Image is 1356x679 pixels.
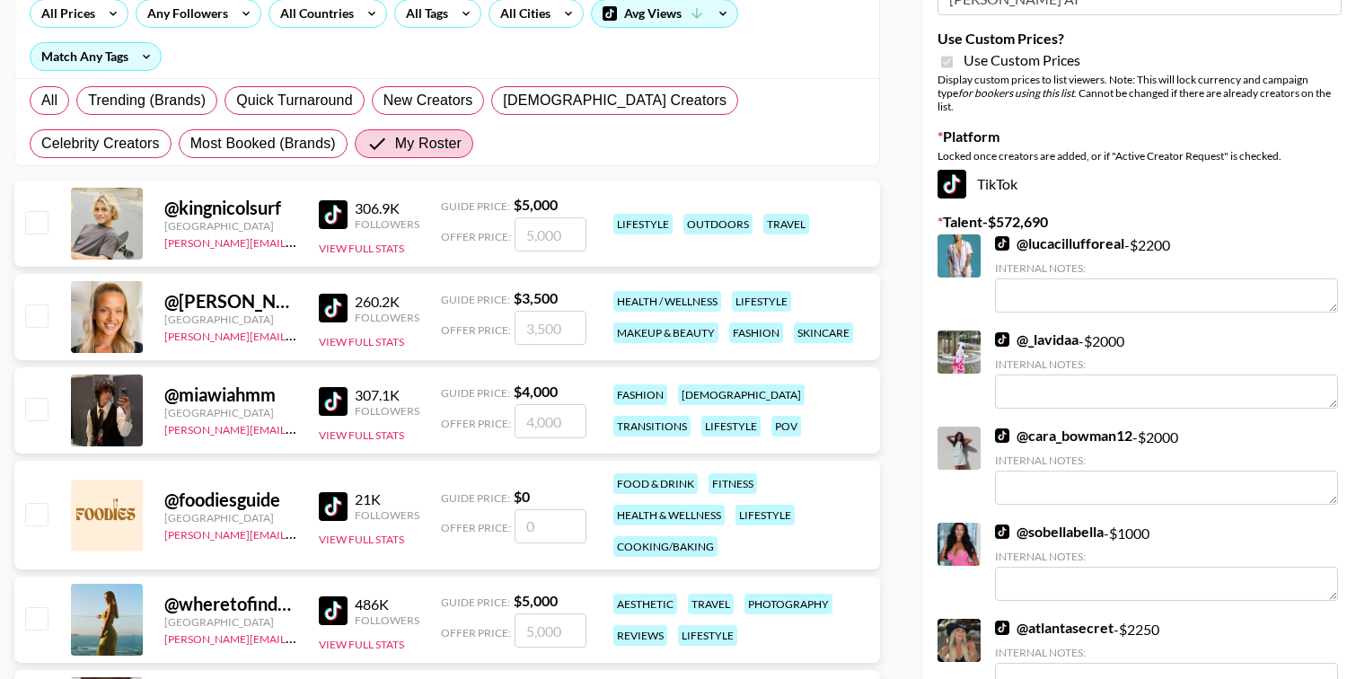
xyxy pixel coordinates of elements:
[995,427,1132,445] a: @cara_bowman12
[319,428,404,442] button: View Full Stats
[164,629,430,646] a: [PERSON_NAME][EMAIL_ADDRESS][DOMAIN_NAME]
[701,416,761,436] div: lifestyle
[441,199,510,213] span: Guide Price:
[88,90,206,111] span: Trending (Brands)
[355,595,419,613] div: 486K
[938,149,1342,163] div: Locked once creators are added, or if "Active Creator Request" is checked.
[319,596,348,625] img: TikTok
[938,73,1342,113] div: Display custom prices to list viewers. Note: This will lock currency and campaign type . Cannot b...
[319,242,404,255] button: View Full Stats
[613,291,721,312] div: health / wellness
[441,521,511,534] span: Offer Price:
[355,490,419,508] div: 21K
[995,357,1338,371] div: Internal Notes:
[164,197,297,219] div: @ kingnicolsurf
[964,51,1080,69] span: Use Custom Prices
[319,492,348,521] img: TikTok
[995,236,1009,251] img: TikTok
[771,416,801,436] div: pov
[514,196,558,213] strong: $ 5,000
[613,473,698,494] div: food & drink
[355,386,419,404] div: 307.1K
[31,43,161,70] div: Match Any Tags
[41,90,57,111] span: All
[995,621,1009,635] img: TikTok
[995,234,1124,252] a: @lucacillufforeal
[319,387,348,416] img: TikTok
[164,384,297,406] div: @ miawiahmm
[441,417,511,430] span: Offer Price:
[995,523,1338,601] div: - $ 1000
[515,509,586,543] input: 0
[744,594,832,614] div: photography
[319,294,348,322] img: TikTok
[613,322,718,343] div: makeup & beauty
[441,323,511,337] span: Offer Price:
[709,473,757,494] div: fitness
[995,646,1338,659] div: Internal Notes:
[355,508,419,522] div: Followers
[678,384,805,405] div: [DEMOGRAPHIC_DATA]
[164,511,297,525] div: [GEOGRAPHIC_DATA]
[938,30,1342,48] label: Use Custom Prices?
[514,289,558,306] strong: $ 3,500
[441,595,510,609] span: Guide Price:
[164,233,430,250] a: [PERSON_NAME][EMAIL_ADDRESS][DOMAIN_NAME]
[732,291,791,312] div: lifestyle
[164,406,297,419] div: [GEOGRAPHIC_DATA]
[678,625,737,646] div: lifestyle
[355,217,419,231] div: Followers
[515,217,586,251] input: 5,000
[319,200,348,229] img: TikTok
[441,386,510,400] span: Guide Price:
[613,505,725,525] div: health & wellness
[938,128,1342,145] label: Platform
[355,293,419,311] div: 260.2K
[515,613,586,648] input: 5,000
[995,261,1338,275] div: Internal Notes:
[995,331,1338,409] div: - $ 2000
[763,214,809,234] div: travel
[938,213,1342,231] label: Talent - $ 572,690
[995,332,1009,347] img: TikTok
[514,592,558,609] strong: $ 5,000
[319,533,404,546] button: View Full Stats
[164,419,430,436] a: [PERSON_NAME][EMAIL_ADDRESS][DOMAIN_NAME]
[441,626,511,639] span: Offer Price:
[613,536,718,557] div: cooking/baking
[383,90,473,111] span: New Creators
[729,322,783,343] div: fashion
[995,523,1104,541] a: @sobellabella
[958,86,1074,100] em: for bookers using this list
[355,404,419,418] div: Followers
[164,615,297,629] div: [GEOGRAPHIC_DATA]
[164,326,430,343] a: [PERSON_NAME][EMAIL_ADDRESS][DOMAIN_NAME]
[995,428,1009,443] img: TikTok
[41,133,160,154] span: Celebrity Creators
[995,550,1338,563] div: Internal Notes:
[613,594,677,614] div: aesthetic
[164,525,430,542] a: [PERSON_NAME][EMAIL_ADDRESS][DOMAIN_NAME]
[319,335,404,348] button: View Full Stats
[514,383,558,400] strong: $ 4,000
[794,322,853,343] div: skincare
[995,427,1338,505] div: - $ 2000
[995,525,1009,539] img: TikTok
[938,170,1342,198] div: TikTok
[515,404,586,438] input: 4,000
[164,290,297,313] div: @ [PERSON_NAME]
[441,293,510,306] span: Guide Price:
[164,489,297,511] div: @ foodiesguide
[683,214,753,234] div: outdoors
[515,311,586,345] input: 3,500
[995,454,1338,467] div: Internal Notes:
[995,331,1079,348] a: @_lavidaa
[995,619,1114,637] a: @atlantasecret
[613,384,667,405] div: fashion
[613,625,667,646] div: reviews
[613,214,673,234] div: lifestyle
[164,593,297,615] div: @ wheretofindme
[236,90,353,111] span: Quick Turnaround
[164,219,297,233] div: [GEOGRAPHIC_DATA]
[355,613,419,627] div: Followers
